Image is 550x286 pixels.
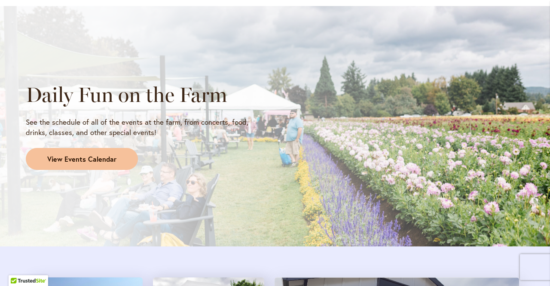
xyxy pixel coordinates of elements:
[26,83,267,107] h2: Daily Fun on the Farm
[26,148,138,170] a: View Events Calendar
[47,154,116,164] span: View Events Calendar
[26,117,267,138] p: See the schedule of all of the events at the farm, from concerts, food, drinks, classes, and othe...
